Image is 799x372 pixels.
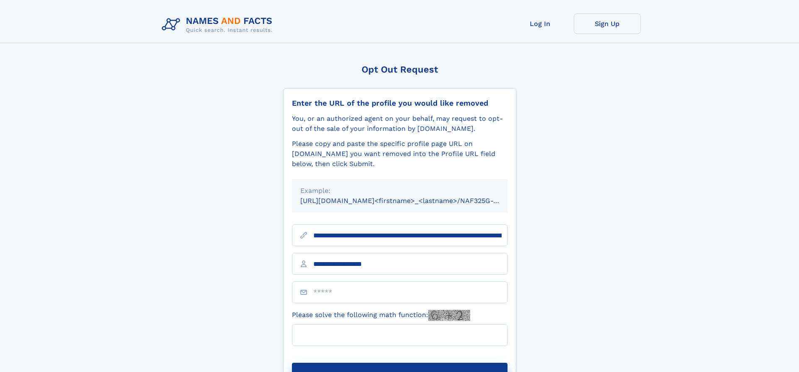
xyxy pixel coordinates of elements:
[507,13,574,34] a: Log In
[300,186,499,196] div: Example:
[292,310,470,321] label: Please solve the following math function:
[283,64,516,75] div: Opt Out Request
[300,197,523,205] small: [URL][DOMAIN_NAME]<firstname>_<lastname>/NAF325G-xxxxxxxx
[292,99,508,108] div: Enter the URL of the profile you would like removed
[159,13,279,36] img: Logo Names and Facts
[292,114,508,134] div: You, or an authorized agent on your behalf, may request to opt-out of the sale of your informatio...
[574,13,641,34] a: Sign Up
[292,139,508,169] div: Please copy and paste the specific profile page URL on [DOMAIN_NAME] you want removed into the Pr...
